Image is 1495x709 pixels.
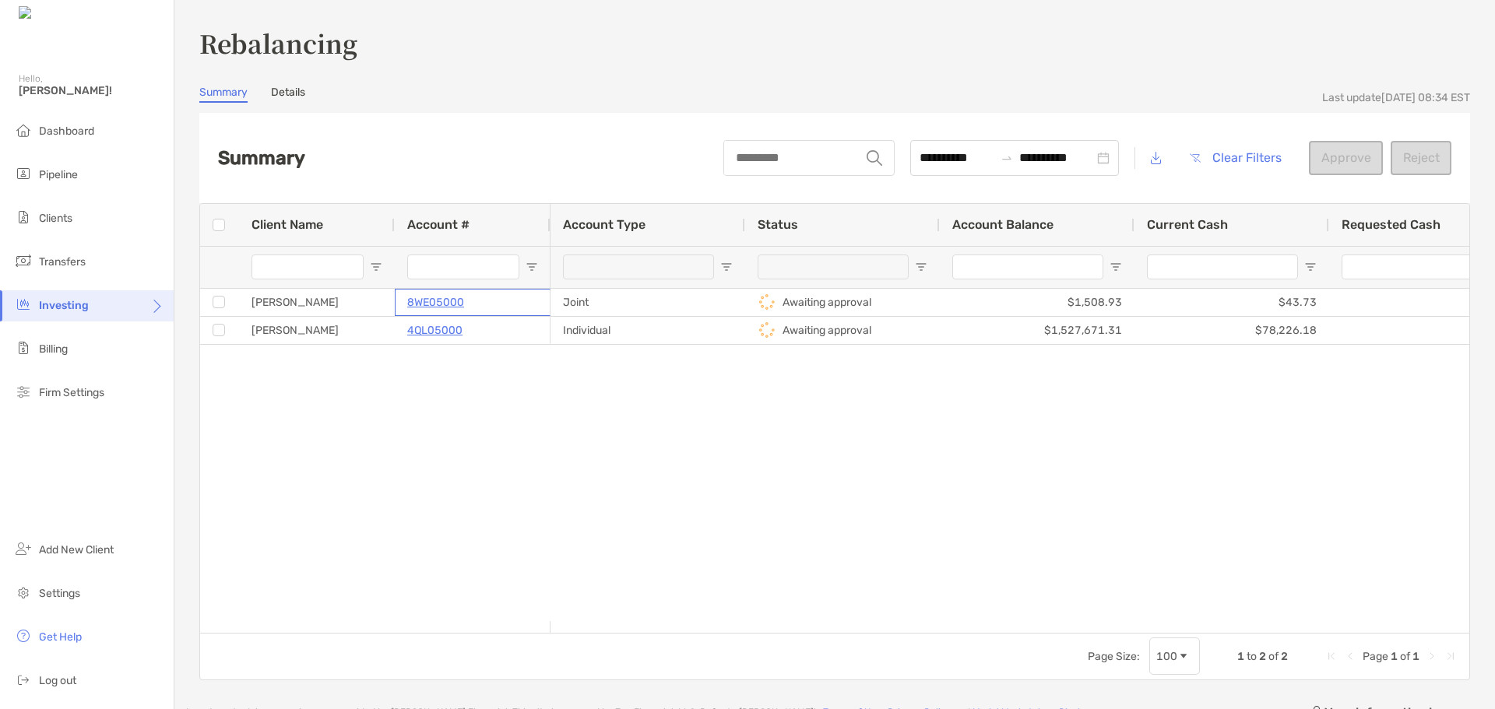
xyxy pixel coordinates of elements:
img: pipeline icon [14,164,33,183]
input: Account Balance Filter Input [952,254,1103,279]
span: Dashboard [39,125,94,138]
span: Account Balance [952,217,1054,232]
span: 1 [1412,650,1419,663]
span: Get Help [39,630,82,644]
span: Requested Cash [1342,217,1440,232]
img: settings icon [14,583,33,602]
img: get-help icon [14,627,33,645]
span: 1 [1237,650,1244,663]
span: Transfers [39,255,86,269]
div: [PERSON_NAME] [239,317,395,344]
span: to [1247,650,1257,663]
span: Clients [39,212,72,225]
img: input icon [867,150,882,166]
button: Open Filter Menu [720,261,733,273]
span: Investing [39,299,89,312]
div: Next Page [1426,650,1438,662]
input: Requested Cash Filter Input [1342,254,1493,279]
img: dashboard icon [14,121,33,139]
button: Open Filter Menu [526,261,538,273]
div: $43.73 [1134,289,1329,316]
img: button icon [1190,153,1201,163]
span: Firm Settings [39,386,104,399]
img: logout icon [14,670,33,689]
span: Client Name [252,217,323,232]
button: Open Filter Menu [370,261,382,273]
h2: Summary [218,147,305,169]
a: Details [271,86,305,103]
div: Last Page [1444,650,1457,662]
span: of [1400,650,1410,663]
img: firm-settings icon [14,382,33,401]
h3: Rebalancing [199,25,1470,61]
img: icon status [758,321,776,339]
img: investing icon [14,295,33,314]
span: of [1268,650,1279,663]
div: [PERSON_NAME] [239,289,395,316]
span: Add New Client [39,543,114,556]
button: Open Filter Menu [1304,261,1317,273]
span: Pipeline [39,168,78,181]
div: $1,527,671.31 [940,317,1134,344]
input: Current Cash Filter Input [1147,254,1298,279]
div: Joint [551,289,745,316]
div: Page Size: [1088,650,1140,663]
img: Zoe Logo [19,6,85,21]
div: First Page [1325,650,1338,662]
span: Status [758,217,798,232]
div: Page Size [1149,637,1200,675]
span: Log out [39,674,76,687]
span: Settings [39,587,80,600]
img: clients icon [14,208,33,226]
p: Awaiting approval [783,321,871,340]
span: 2 [1259,650,1266,663]
button: Clear Filters [1177,141,1293,175]
span: Current Cash [1147,217,1228,232]
a: 8WE05000 [407,293,464,312]
span: [PERSON_NAME]! [19,84,164,97]
p: Awaiting approval [783,293,871,312]
button: Open Filter Menu [915,261,927,273]
div: Individual [551,317,745,344]
img: billing icon [14,339,33,357]
a: Summary [199,86,248,103]
span: to [1001,152,1013,164]
img: transfers icon [14,251,33,270]
img: icon status [758,293,776,311]
a: 4QL05000 [407,321,463,340]
div: Previous Page [1344,650,1356,662]
span: Billing [39,342,68,356]
div: 100 [1156,650,1177,663]
span: Page [1363,650,1388,663]
span: Account Type [563,217,645,232]
span: 1 [1391,650,1398,663]
img: add_new_client icon [14,539,33,558]
input: Client Name Filter Input [252,254,364,279]
button: Open Filter Menu [1110,261,1122,273]
span: 2 [1281,650,1288,663]
span: swap-right [1001,152,1013,164]
span: Account # [407,217,470,232]
div: $1,508.93 [940,289,1134,316]
div: Last update [DATE] 08:34 EST [1322,91,1470,104]
input: Account # Filter Input [407,254,519,279]
div: $78,226.18 [1134,317,1329,344]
